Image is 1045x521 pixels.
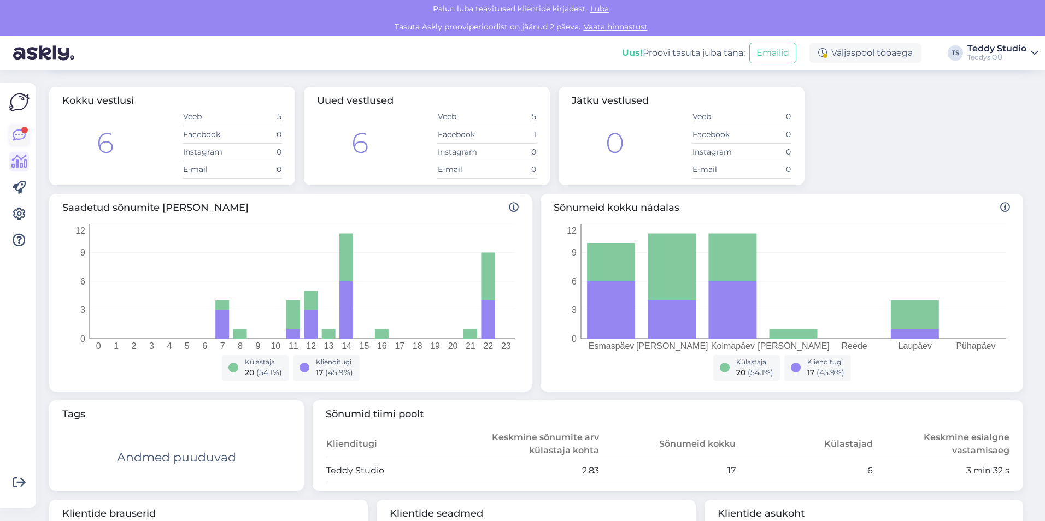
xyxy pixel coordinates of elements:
td: Veeb [437,108,487,126]
span: ( 45.9 %) [817,368,844,377]
div: Proovi tasuta juba täna: [622,46,745,60]
td: Veeb [692,108,742,126]
td: Facebook [692,126,742,143]
tspan: 3 [149,341,154,351]
span: 20 [245,368,254,377]
div: Külastaja [245,357,282,367]
tspan: 19 [430,341,440,351]
img: Askly Logo [9,92,30,113]
td: Instagram [692,143,742,161]
span: Uued vestlused [317,94,394,106]
div: Väljaspool tööaega [809,43,921,63]
span: Luba [587,4,612,14]
tspan: 4 [167,341,172,351]
tspan: 9 [256,341,261,351]
tspan: Kolmapäev [711,341,755,351]
th: Keskmine sõnumite arv külastaja kohta [462,430,600,458]
td: E-mail [437,161,487,178]
tspan: [PERSON_NAME] [636,341,708,351]
tspan: 6 [80,276,85,286]
div: 6 [97,122,114,164]
tspan: 13 [324,341,334,351]
tspan: 11 [289,341,298,351]
td: 0 [487,143,537,161]
td: 17 [600,458,737,484]
tspan: Laupäev [899,341,932,351]
td: Facebook [183,126,232,143]
tspan: 6 [202,341,207,351]
tspan: 0 [96,341,101,351]
tspan: 1 [114,341,119,351]
span: 20 [736,368,745,377]
tspan: 15 [360,341,369,351]
span: ( 54.1 %) [748,368,773,377]
a: Teddy StudioTeddys OÜ [967,44,1038,62]
tspan: 20 [448,341,458,351]
span: Klientide brauserid [62,506,355,521]
tspan: 12 [567,226,577,235]
div: Teddys OÜ [967,53,1026,62]
td: 1 [487,126,537,143]
tspan: 21 [466,341,475,351]
tspan: 22 [483,341,493,351]
td: E-mail [183,161,232,178]
td: Instagram [437,143,487,161]
div: Klienditugi [316,357,353,367]
tspan: 14 [342,341,351,351]
td: 0 [742,143,791,161]
span: Saadetud sõnumite [PERSON_NAME] [62,200,519,215]
tspan: 2 [132,341,137,351]
span: 17 [316,368,323,377]
div: 0 [606,122,624,164]
td: 3 min 32 s [873,458,1011,484]
div: Teddy Studio [967,44,1026,53]
span: Kokku vestlusi [62,94,134,106]
span: Jätku vestlused [572,94,649,106]
tspan: 9 [80,248,85,257]
td: Teddy Studio [326,458,463,484]
td: 0 [742,126,791,143]
td: 0 [487,161,537,178]
td: 6 [736,458,873,484]
span: 17 [807,368,814,377]
tspan: 8 [238,341,243,351]
tspan: 12 [75,226,85,235]
td: 0 [742,161,791,178]
td: Facebook [437,126,487,143]
tspan: 0 [80,334,85,343]
tspan: 12 [306,341,316,351]
tspan: [PERSON_NAME] [758,341,830,351]
th: Klienditugi [326,430,463,458]
span: Klientide asukoht [718,506,1010,521]
div: Külastaja [736,357,773,367]
tspan: 18 [413,341,422,351]
tspan: 3 [572,305,577,315]
span: Sõnumeid kokku nädalas [554,200,1010,215]
td: 5 [232,108,282,126]
td: Veeb [183,108,232,126]
tspan: 5 [185,341,190,351]
span: Sõnumid tiimi poolt [326,407,1011,422]
button: Emailid [749,43,796,63]
td: 0 [742,108,791,126]
div: Andmed puuduvad [117,448,236,466]
tspan: 6 [572,276,577,286]
tspan: 7 [220,341,225,351]
div: TS [948,45,963,61]
a: Vaata hinnastust [580,22,651,32]
td: 0 [232,143,282,161]
td: E-mail [692,161,742,178]
span: Tags [62,407,291,422]
span: ( 45.9 %) [325,368,353,377]
td: 0 [232,126,282,143]
div: 6 [351,122,368,164]
tspan: Esmaspäev [589,341,635,351]
tspan: 16 [377,341,387,351]
span: ( 54.1 %) [256,368,282,377]
div: Klienditugi [807,357,844,367]
span: Klientide seadmed [390,506,682,521]
b: Uus! [622,48,643,58]
th: Sõnumeid kokku [600,430,737,458]
td: Instagram [183,143,232,161]
tspan: 17 [395,341,404,351]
